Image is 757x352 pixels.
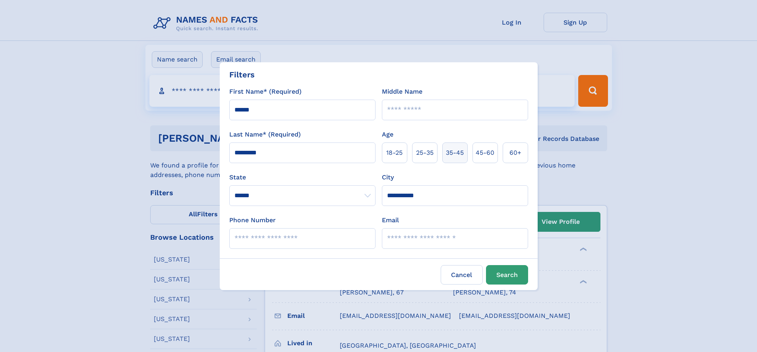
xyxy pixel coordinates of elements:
label: Last Name* (Required) [229,130,301,139]
label: Age [382,130,393,139]
span: 45‑60 [476,148,494,158]
div: Filters [229,69,255,81]
label: Email [382,215,399,225]
label: Middle Name [382,87,422,96]
span: 35‑45 [446,148,464,158]
span: 25‑35 [416,148,434,158]
label: Phone Number [229,215,276,225]
span: 18‑25 [386,148,403,158]
label: Cancel [441,265,483,285]
label: City [382,173,394,182]
label: State [229,173,376,182]
label: First Name* (Required) [229,87,302,96]
span: 60+ [509,148,521,158]
button: Search [486,265,528,285]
